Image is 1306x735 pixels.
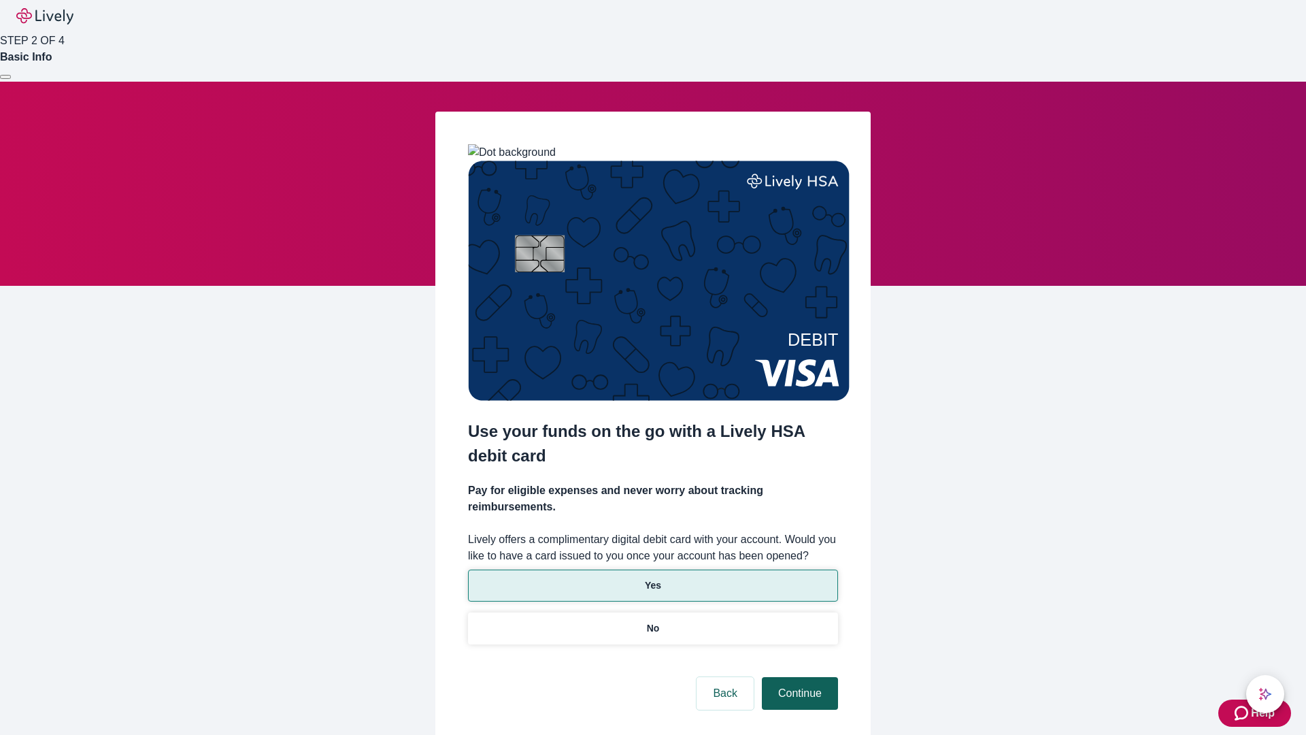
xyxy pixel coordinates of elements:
button: Yes [468,570,838,602]
img: Dot background [468,144,556,161]
label: Lively offers a complimentary digital debit card with your account. Would you like to have a card... [468,532,838,564]
h4: Pay for eligible expenses and never worry about tracking reimbursements. [468,483,838,515]
img: Lively [16,8,73,24]
button: Zendesk support iconHelp [1218,700,1291,727]
button: No [468,612,838,644]
span: Help [1251,705,1275,721]
p: No [647,621,660,636]
img: Debit card [468,161,850,401]
button: Continue [762,677,838,710]
p: Yes [645,578,661,593]
svg: Lively AI Assistant [1258,687,1272,701]
svg: Zendesk support icon [1235,705,1251,721]
h2: Use your funds on the go with a Lively HSA debit card [468,419,838,468]
button: chat [1246,675,1284,713]
button: Back [697,677,754,710]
